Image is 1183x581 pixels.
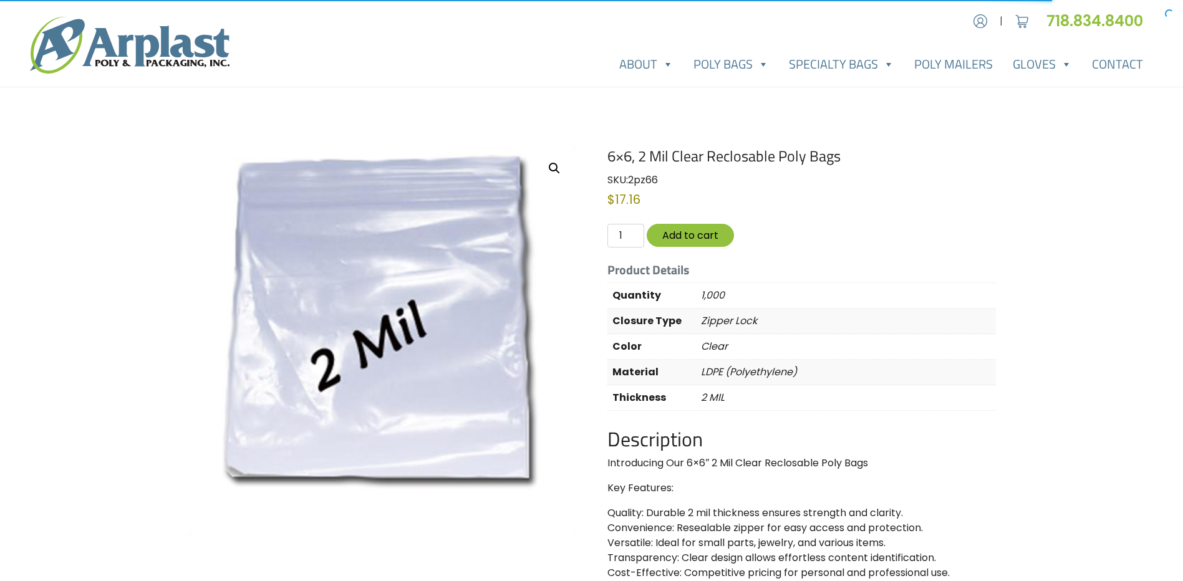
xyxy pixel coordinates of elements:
span: $ [607,191,615,208]
a: View full-screen image gallery [543,157,566,180]
th: Material [607,360,701,385]
a: 718.834.8400 [1046,11,1153,31]
p: Introducing Our 6×6″ 2 Mil Clear Reclosable Poly Bags [607,456,995,471]
h5: Product Details [607,262,995,277]
p: Zipper Lock [701,309,995,334]
a: Poly Mailers [904,52,1003,77]
span: SKU: [607,173,658,187]
a: Gloves [1003,52,1082,77]
th: Thickness [607,385,701,411]
a: Poly Bags [683,52,779,77]
th: Color [607,334,701,360]
img: 6x6, 2 Mil Clear Reclosable Poly Bags [188,147,576,535]
a: Contact [1082,52,1153,77]
p: Quality: Durable 2 mil thickness ensures strength and clarity. Convenience: Resealable zipper for... [607,506,995,580]
th: Quantity [607,283,701,309]
p: LDPE (Polyethylene) [701,360,995,385]
input: Qty [607,224,644,247]
p: 1,000 [701,283,995,308]
button: Add to cart [647,224,734,247]
span: 2pz66 [628,173,658,187]
a: Specialty Bags [779,52,904,77]
p: 2 MIL [701,385,995,410]
bdi: 17.16 [607,191,640,208]
th: Closure Type [607,309,701,334]
p: Clear [701,334,995,359]
a: About [609,52,683,77]
img: logo [30,17,229,74]
table: Product Details [607,282,995,411]
span: | [1000,14,1003,29]
h1: 6×6, 2 Mil Clear Reclosable Poly Bags [607,147,995,165]
h2: Description [607,427,995,451]
p: Key Features: [607,481,995,496]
